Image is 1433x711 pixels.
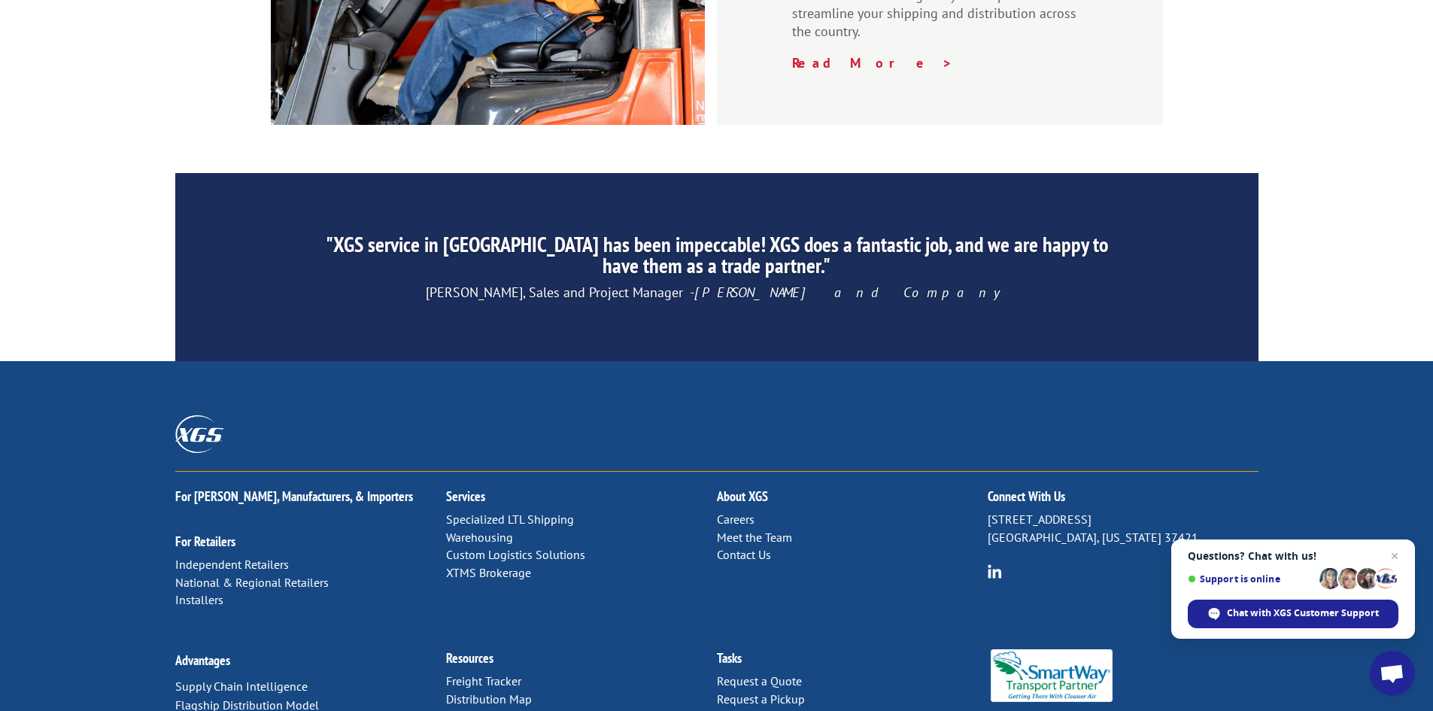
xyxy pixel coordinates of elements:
a: Meet the Team [717,530,792,545]
a: Request a Pickup [717,691,805,706]
p: [STREET_ADDRESS] [GEOGRAPHIC_DATA], [US_STATE] 37421 [988,511,1258,547]
a: For Retailers [175,533,235,550]
img: Smartway_Logo [988,649,1116,702]
a: Request a Quote [717,673,802,688]
a: Read More > [792,54,953,71]
a: Freight Tracker [446,673,521,688]
span: [PERSON_NAME], Sales and Project Manager - [426,284,1008,301]
a: Supply Chain Intelligence [175,679,308,694]
span: Support is online [1188,573,1314,585]
a: Services [446,488,485,505]
h2: Connect With Us [988,490,1258,511]
a: About XGS [717,488,768,505]
h2: "XGS service in [GEOGRAPHIC_DATA] has been impeccable! XGS does a fantastic job, and we are happy... [316,234,1116,284]
a: Resources [446,649,493,667]
a: Careers [717,512,754,527]
div: Open chat [1370,651,1415,696]
span: Chat with XGS Customer Support [1227,606,1379,620]
a: Distribution Map [446,691,532,706]
em: [PERSON_NAME] and Company [694,284,1008,301]
a: XTMS Brokerage [446,565,531,580]
h2: Tasks [717,652,988,673]
a: Custom Logistics Solutions [446,547,585,562]
a: Advantages [175,652,230,669]
span: Close chat [1386,547,1404,565]
img: XGS_Logos_ALL_2024_All_White [175,415,223,452]
a: Warehousing [446,530,513,545]
span: Questions? Chat with us! [1188,550,1398,562]
div: Chat with XGS Customer Support [1188,600,1398,628]
a: National & Regional Retailers [175,575,329,590]
a: Specialized LTL Shipping [446,512,574,527]
img: group-6 [988,564,1002,579]
a: Contact Us [717,547,771,562]
a: For [PERSON_NAME], Manufacturers, & Importers [175,488,413,505]
a: Installers [175,592,223,607]
a: Independent Retailers [175,557,289,572]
